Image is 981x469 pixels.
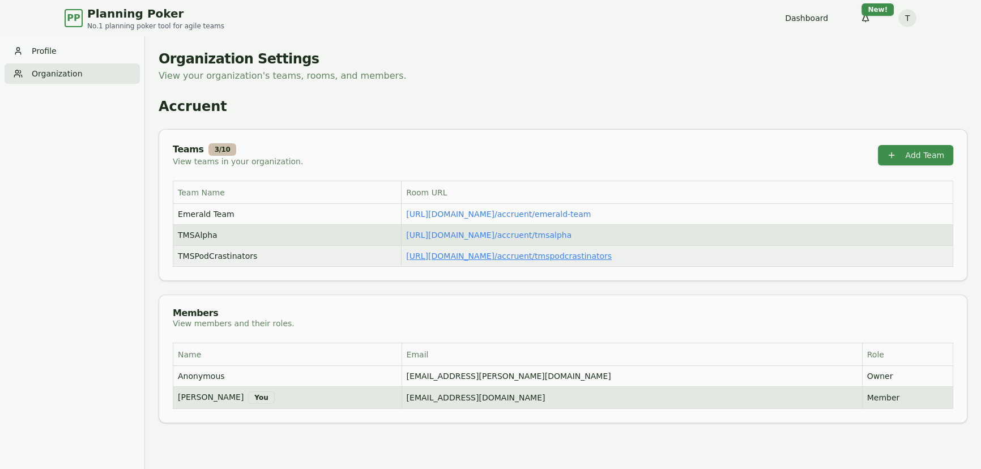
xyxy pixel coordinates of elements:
[402,181,953,204] th: Room URL
[173,156,303,167] div: View teams in your organization.
[898,9,916,27] button: T
[173,143,303,156] div: Teams
[173,366,402,387] td: Anonymous
[248,391,274,404] div: You
[867,370,948,382] span: Owner
[159,68,967,84] p: View your organization's teams, rooms, and members.
[862,343,953,366] th: Role
[173,318,295,329] div: View members and their roles.
[785,12,828,24] a: Dashboard
[65,6,224,31] a: PPPlanning PokerNo.1 planning poker tool for agile teams
[178,229,217,241] span: TMSAlpha
[173,387,402,409] td: [PERSON_NAME]
[878,145,953,165] button: Add Team
[406,210,591,219] a: [URL][DOMAIN_NAME]/accruent/emerald-team
[159,97,227,116] p: Accruent
[67,11,80,25] span: PP
[5,63,140,84] a: Organization
[406,251,612,261] a: [URL][DOMAIN_NAME]/accruent/tmspodcrastinators
[406,231,571,240] a: [URL][DOMAIN_NAME]/accruent/tmsalpha
[178,208,234,220] span: Emerald Team
[861,3,894,16] div: New!
[208,143,237,156] div: 3 / 10
[402,366,862,387] td: [EMAIL_ADDRESS][PERSON_NAME][DOMAIN_NAME]
[867,392,948,403] span: Member
[402,343,862,366] th: Email
[178,250,257,262] span: TMSPodCrastinators
[855,8,876,28] button: New!
[173,309,295,318] div: Members
[173,343,402,366] th: Name
[402,387,862,409] td: [EMAIL_ADDRESS][DOMAIN_NAME]
[173,181,402,204] th: Team Name
[87,6,224,22] span: Planning Poker
[159,50,967,68] h1: Organization Settings
[87,22,224,31] span: No.1 planning poker tool for agile teams
[5,41,140,61] a: Profile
